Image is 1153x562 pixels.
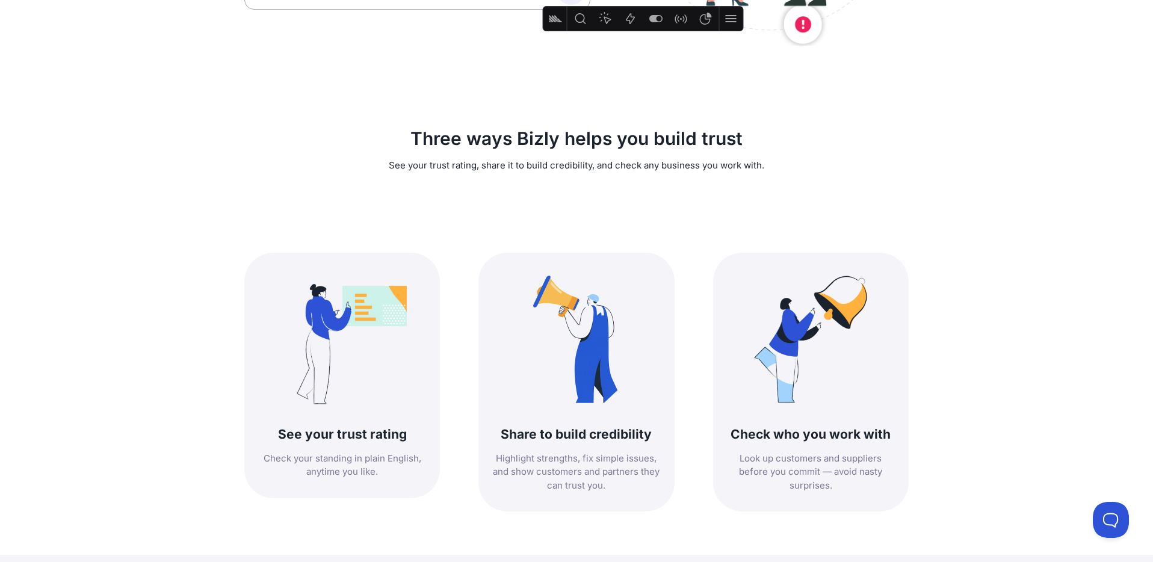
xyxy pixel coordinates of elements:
img: Share to build credibility [499,262,654,416]
a: Share to build credibility Share to build credibility Highlight strengths, fix simple issues, and... [478,253,674,512]
iframe: Toggle Customer Support [1093,502,1129,538]
p: See your trust rating, share it to build credibility, and check any business you work with. [244,159,909,173]
h3: Share to build credibility [493,426,660,442]
img: See your trust rating [265,262,419,416]
h2: Three ways Bizly helps you build trust [244,128,909,149]
div: Highlight strengths, fix simple issues, and show customers and partners they can trust you. [493,452,660,493]
a: Check who you work with Check who you work with Look up customers and suppliers before you commit... [713,253,909,512]
h3: Check who you work with [728,426,894,442]
div: Check your standing in plain English, anytime you like. [259,452,425,479]
a: See your trust rating See your trust rating Check your standing in plain English, anytime you like. [244,253,440,512]
img: Check who you work with [734,262,888,416]
div: Look up customers and suppliers before you commit — avoid nasty surprises. [728,452,894,493]
h3: See your trust rating [259,426,425,442]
